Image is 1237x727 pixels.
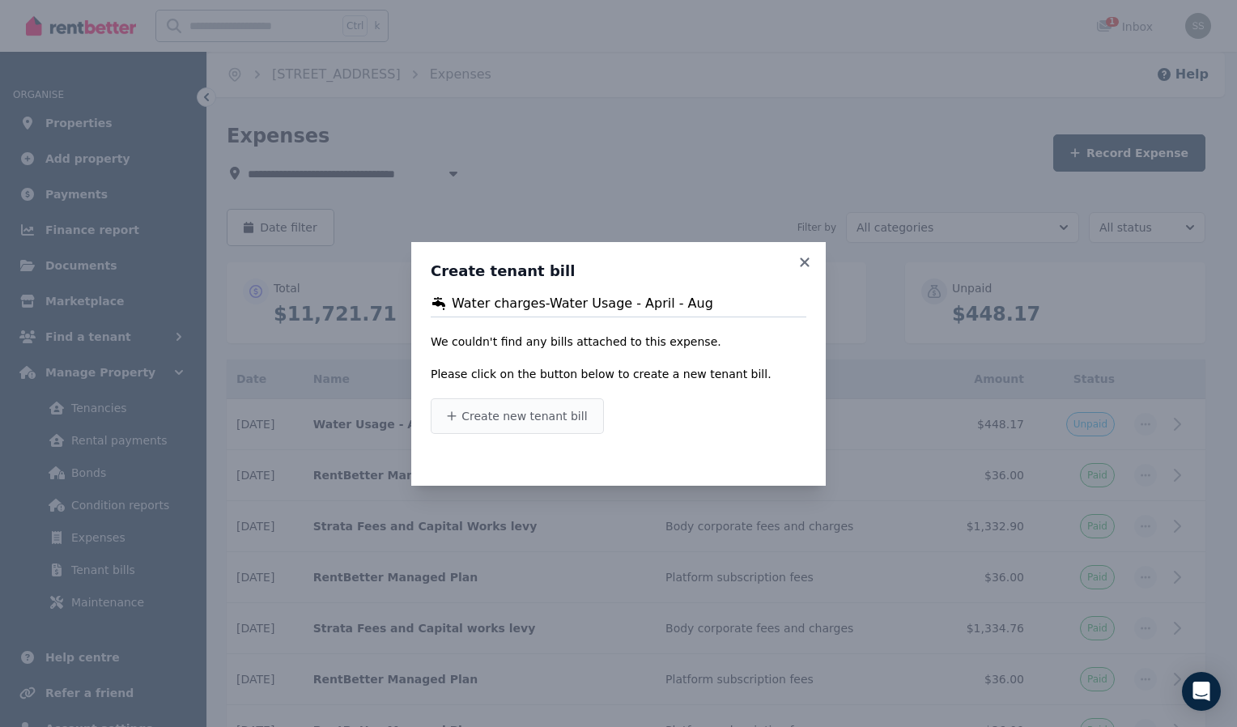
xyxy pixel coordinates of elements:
[431,261,806,281] h3: Create tenant bill
[1182,672,1221,711] div: Open Intercom Messenger
[431,334,806,382] p: We couldn't find any bills attached to this expense. Please click on the button below to create a...
[461,408,587,424] span: Create new tenant bill
[452,294,713,313] span: Water charges - Water Usage - April - Aug
[431,398,604,434] button: Create new tenant bill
